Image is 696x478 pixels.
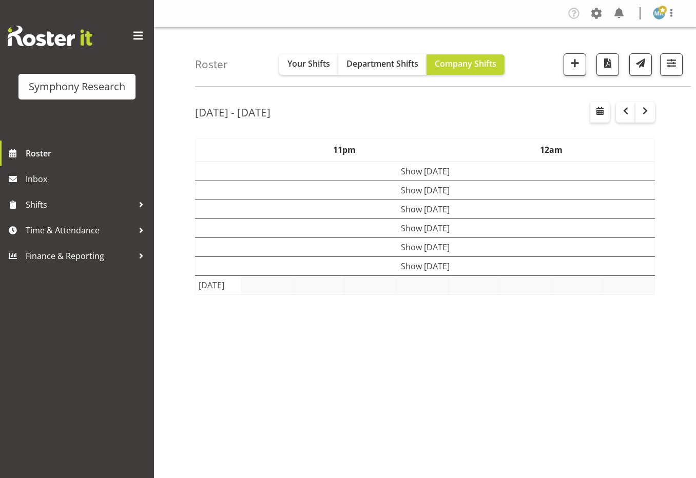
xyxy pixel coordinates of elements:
[653,7,665,19] img: marama-rihari1262.jpg
[26,171,149,187] span: Inbox
[196,218,655,237] td: Show [DATE]
[279,54,338,75] button: Your Shifts
[26,223,133,238] span: Time & Attendance
[26,197,133,212] span: Shifts
[629,53,652,76] button: Send a list of all shifts for the selected filtered period to all rostered employees.
[564,53,586,76] button: Add a new shift
[8,26,92,46] img: Rosterit website logo
[448,138,655,162] th: 12am
[196,200,655,218] td: Show [DATE]
[196,181,655,200] td: Show [DATE]
[427,54,505,75] button: Company Shifts
[195,106,270,119] h2: [DATE] - [DATE]
[596,53,619,76] button: Download a PDF of the roster according to the set date range.
[660,53,683,76] button: Filter Shifts
[195,58,228,70] h4: Roster
[435,58,496,69] span: Company Shifts
[196,162,655,181] td: Show [DATE]
[346,58,418,69] span: Department Shifts
[29,79,125,94] div: Symphony Research
[338,54,427,75] button: Department Shifts
[287,58,330,69] span: Your Shifts
[590,102,610,123] button: Select a specific date within the roster.
[196,237,655,256] td: Show [DATE]
[196,275,242,294] td: [DATE]
[26,146,149,161] span: Roster
[26,248,133,264] span: Finance & Reporting
[196,256,655,275] td: Show [DATE]
[241,138,448,162] th: 11pm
